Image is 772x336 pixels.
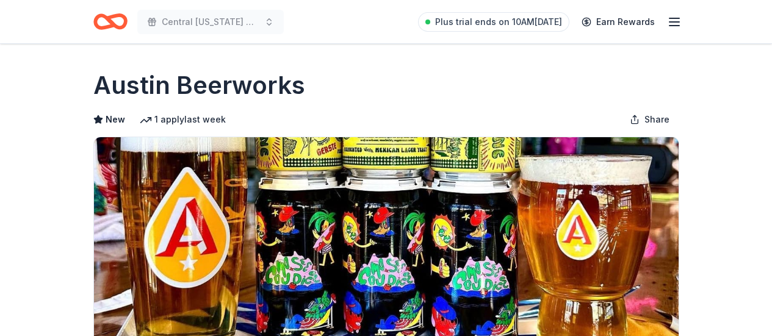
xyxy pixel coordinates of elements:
span: Plus trial ends on 10AM[DATE] [435,15,562,29]
span: New [106,112,125,127]
h1: Austin Beerworks [93,68,305,102]
div: 1 apply last week [140,112,226,127]
button: Share [620,107,679,132]
a: Plus trial ends on 10AM[DATE] [418,12,569,32]
a: Home [93,7,128,36]
a: Earn Rewards [574,11,662,33]
span: Share [644,112,669,127]
span: Central [US_STATE] Champion of the Year [162,15,259,29]
button: Central [US_STATE] Champion of the Year [137,10,284,34]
